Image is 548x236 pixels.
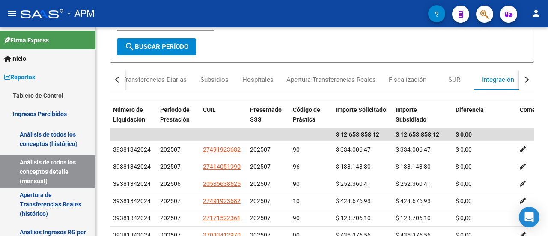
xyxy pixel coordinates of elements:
span: 10 [293,197,300,204]
span: $ 123.706,10 [336,215,371,221]
span: $ 0,00 [456,131,472,138]
span: 90 [293,215,300,221]
span: $ 424.676,93 [396,197,431,204]
span: Importe Subsidiado [396,106,426,123]
div: Apertura Transferencias Reales [286,75,376,84]
span: $ 334.006,47 [336,146,371,153]
span: $ 138.148,80 [336,163,371,170]
span: $ 12.653.858,12 [336,131,379,138]
span: $ 0,00 [456,163,472,170]
span: 202507 [160,146,181,153]
span: 202507 [160,215,181,221]
span: $ 123.706,10 [396,215,431,221]
datatable-header-cell: CUIL [200,101,247,129]
button: Buscar Período [117,38,196,55]
span: 202507 [160,197,181,204]
span: 90 [293,146,300,153]
span: - APM [68,4,95,23]
span: $ 0,00 [456,215,472,221]
span: 202507 [250,197,271,204]
span: 202507 [250,146,271,153]
span: 90 [293,180,300,187]
span: Diferencia [456,106,484,113]
span: 202507 [160,163,181,170]
span: Período de Prestación [160,106,190,123]
datatable-header-cell: Número de Liquidación [110,101,157,129]
span: 39381342024 [113,215,151,221]
span: Código de Práctica [293,106,320,123]
span: $ 0,00 [456,146,472,153]
span: Buscar Período [125,43,188,51]
div: Fiscalización [389,75,426,84]
span: 39381342024 [113,180,151,187]
span: 202507 [250,163,271,170]
span: $ 252.360,41 [396,180,431,187]
datatable-header-cell: Diferencia [452,101,516,129]
datatable-header-cell: Código de Práctica [289,101,332,129]
span: 27491923682 [203,146,241,153]
div: Hospitales [242,75,274,84]
mat-icon: person [531,8,541,18]
datatable-header-cell: Importe Subsidiado [392,101,452,129]
span: Importe Solicitado [336,106,386,113]
span: Presentado SSS [250,106,282,123]
div: Open Intercom Messenger [519,207,539,227]
span: $ 0,00 [456,180,472,187]
span: $ 0,00 [456,197,472,204]
span: 27171522361 [203,215,241,221]
span: 202506 [160,180,181,187]
datatable-header-cell: Período de Prestación [157,101,200,129]
span: 20535638625 [203,180,241,187]
span: 202507 [250,215,271,221]
span: $ 334.006,47 [396,146,431,153]
span: $ 12.653.858,12 [396,131,439,138]
span: 96 [293,163,300,170]
div: Integración [482,75,514,84]
span: CUIL [203,106,216,113]
span: $ 252.360,41 [336,180,371,187]
span: 39381342024 [113,163,151,170]
span: 39381342024 [113,146,151,153]
mat-icon: menu [7,8,17,18]
span: 27414051990 [203,163,241,170]
span: 202507 [250,180,271,187]
span: $ 424.676,93 [336,197,371,204]
datatable-header-cell: Presentado SSS [247,101,289,129]
datatable-header-cell: Importe Solicitado [332,101,392,129]
div: SUR [448,75,460,84]
span: 39381342024 [113,197,151,204]
mat-icon: search [125,42,135,52]
span: Inicio [4,54,26,63]
div: Transferencias Diarias [122,75,187,84]
div: Subsidios [200,75,229,84]
span: 27491923682 [203,197,241,204]
span: Reportes [4,72,35,82]
span: Número de Liquidación [113,106,145,123]
span: Firma Express [4,36,49,45]
span: $ 138.148,80 [396,163,431,170]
